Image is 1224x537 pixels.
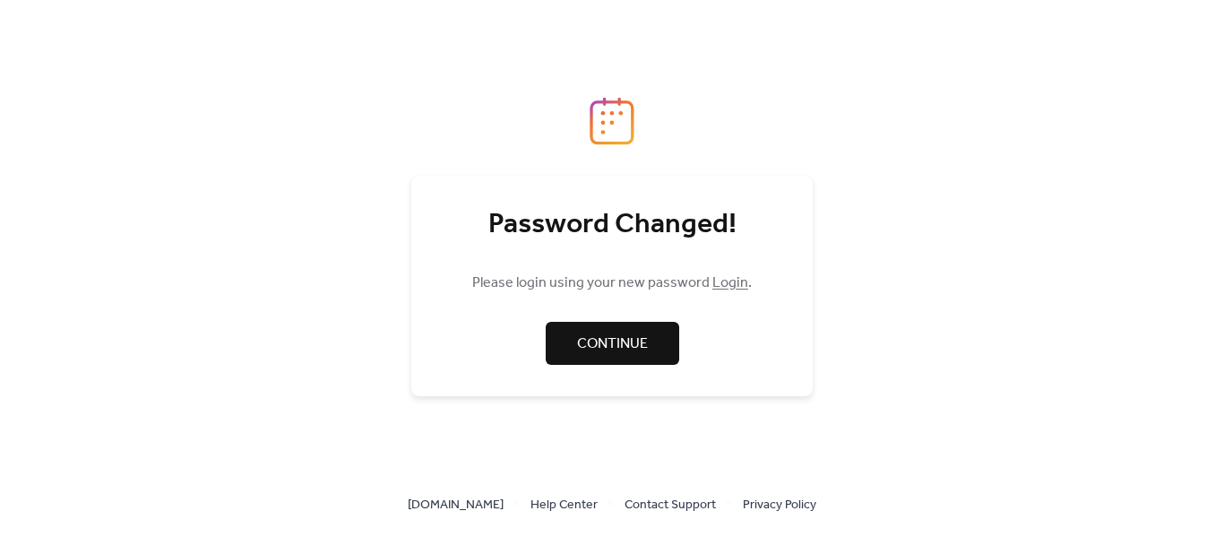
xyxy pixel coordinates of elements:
a: Continue [546,322,679,365]
a: [DOMAIN_NAME] [408,493,504,515]
span: Contact Support [625,495,716,516]
a: Login [712,269,748,297]
img: logo [590,97,634,145]
a: Privacy Policy [743,493,816,515]
span: [DOMAIN_NAME] [408,495,504,516]
a: Help Center [530,493,598,515]
span: Privacy Policy [743,495,816,516]
span: Please login using your new password . [472,273,752,294]
div: Password Changed! [447,207,777,243]
span: Help Center [530,495,598,516]
span: Continue [577,333,648,355]
a: Contact Support [625,493,716,515]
